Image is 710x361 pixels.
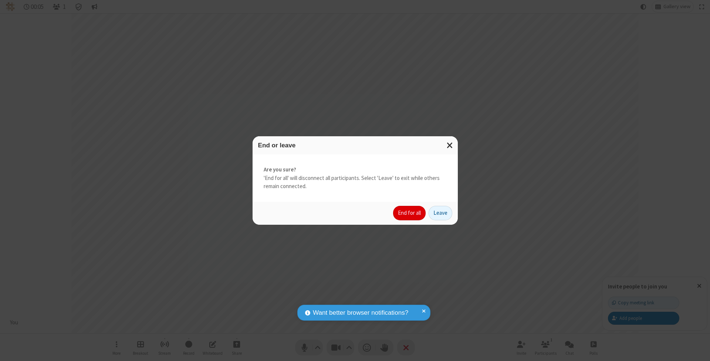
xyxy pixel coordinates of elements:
button: Leave [429,206,452,221]
button: Close modal [442,136,458,154]
button: End for all [393,206,426,221]
h3: End or leave [258,142,452,149]
div: 'End for all' will disconnect all participants. Select 'Leave' to exit while others remain connec... [253,154,458,202]
strong: Are you sure? [264,166,447,174]
span: Want better browser notifications? [313,308,408,318]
